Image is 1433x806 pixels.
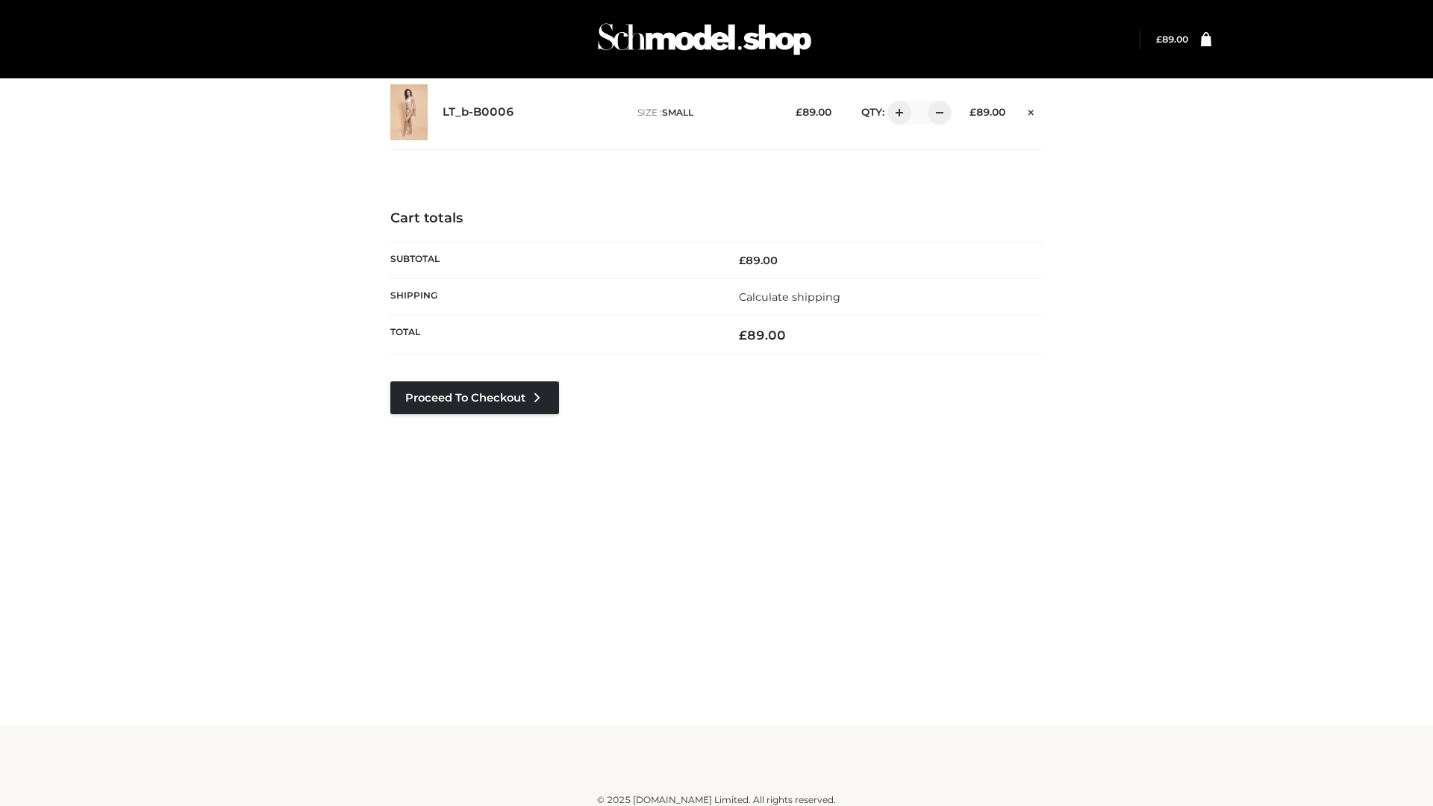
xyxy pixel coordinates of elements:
span: £ [739,328,747,343]
span: £ [1156,34,1162,45]
a: Calculate shipping [739,290,840,304]
span: £ [970,106,976,118]
span: £ [739,254,746,267]
a: Remove this item [1020,101,1043,120]
a: Proceed to Checkout [390,381,559,414]
div: QTY: [846,101,946,125]
a: LT_b-B0006 [443,105,514,119]
bdi: 89.00 [739,254,778,267]
h4: Cart totals [390,210,1043,227]
th: Total [390,316,716,355]
th: Subtotal [390,242,716,278]
span: £ [796,106,802,118]
th: Shipping [390,278,716,315]
a: £89.00 [1156,34,1188,45]
img: Schmodel Admin 964 [593,10,817,69]
bdi: 89.00 [796,106,831,118]
bdi: 89.00 [1156,34,1188,45]
bdi: 89.00 [970,106,1005,118]
p: size : [637,106,772,119]
span: SMALL [662,107,693,118]
bdi: 89.00 [739,328,786,343]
